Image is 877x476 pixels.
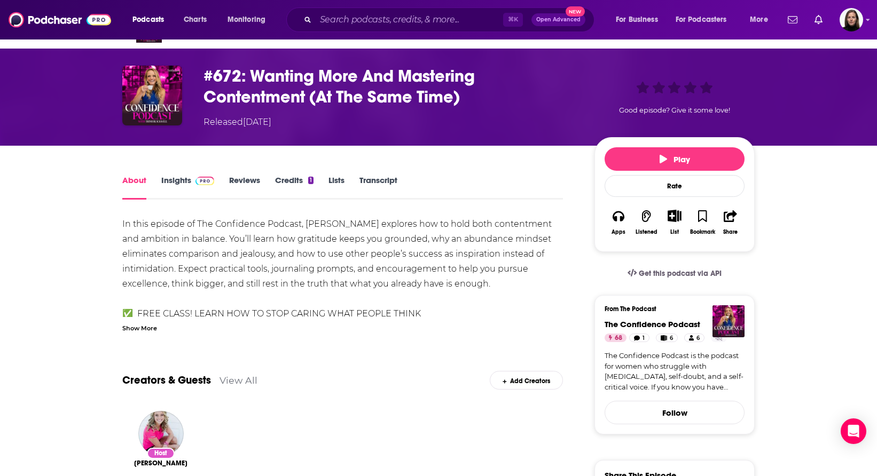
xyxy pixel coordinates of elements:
[296,7,605,32] div: Search podcasts, credits, & more...
[132,12,164,27] span: Podcasts
[605,305,736,313] h3: From The Podcast
[608,11,671,28] button: open menu
[359,175,397,200] a: Transcript
[184,12,207,27] span: Charts
[177,11,213,28] a: Charts
[566,6,585,17] span: New
[656,334,678,342] a: 6
[490,371,563,390] div: Add Creators
[531,13,585,26] button: Open AdvancedNew
[9,10,111,30] img: Podchaser - Follow, Share and Rate Podcasts
[676,12,727,27] span: For Podcasters
[220,11,279,28] button: open menu
[717,203,745,242] button: Share
[122,374,211,387] a: Creators & Guests
[840,8,863,31] img: User Profile
[203,116,271,129] div: Released [DATE]
[636,229,657,235] div: Listened
[605,175,745,197] div: Rate
[643,333,645,344] span: 1
[125,11,178,28] button: open menu
[750,12,768,27] span: More
[605,351,745,392] a: The Confidence Podcast is the podcast for women who struggle with [MEDICAL_DATA], self-doubt, and...
[605,147,745,171] button: Play
[503,13,523,27] span: ⌘ K
[122,66,182,125] img: #672: Wanting More And Mastering Contentment (At The Same Time)
[134,459,187,467] span: [PERSON_NAME]
[308,177,314,184] div: 1
[670,228,679,235] div: List
[138,411,184,456] img: Trish Blackwell
[605,203,632,242] button: Apps
[684,334,704,342] a: 6
[840,8,863,31] button: Show profile menu
[690,229,715,235] div: Bookmark
[615,333,622,344] span: 68
[742,11,781,28] button: open menu
[275,175,314,200] a: Credits1
[670,333,673,344] span: 6
[122,175,146,200] a: About
[134,459,187,467] a: Trish Blackwell
[632,203,660,242] button: Listened
[195,177,214,185] img: Podchaser Pro
[228,12,265,27] span: Monitoring
[661,203,688,242] div: Show More ButtonList
[229,175,260,200] a: Reviews
[536,17,581,22] span: Open Advanced
[712,305,745,337] img: The Confidence Podcast
[723,229,738,235] div: Share
[605,401,745,424] button: Follow
[639,269,722,278] span: Get this podcast via API
[220,375,257,386] a: View All
[605,319,700,329] a: The Confidence Podcast
[612,229,625,235] div: Apps
[688,203,716,242] button: Bookmark
[663,210,685,221] button: Show More Button
[841,418,866,444] div: Open Intercom Messenger
[328,175,344,200] a: Lists
[619,106,730,114] span: Good episode? Give it some love!
[203,66,577,107] h1: #672: Wanting More And Mastering Contentment (At The Same Time)
[696,333,700,344] span: 6
[669,11,742,28] button: open menu
[161,175,214,200] a: InsightsPodchaser Pro
[784,11,802,29] a: Show notifications dropdown
[660,154,690,164] span: Play
[810,11,827,29] a: Show notifications dropdown
[316,11,503,28] input: Search podcasts, credits, & more...
[629,334,649,342] a: 1
[605,334,627,342] a: 68
[619,260,730,287] a: Get this podcast via API
[147,448,175,459] div: Host
[616,12,658,27] span: For Business
[840,8,863,31] span: Logged in as BevCat3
